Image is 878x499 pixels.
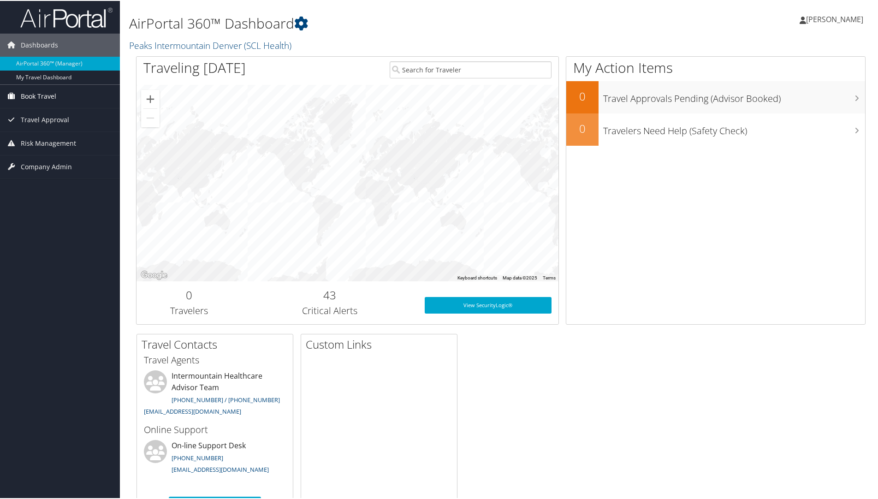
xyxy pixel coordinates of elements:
h1: My Action Items [566,57,865,77]
a: Open this area in Google Maps (opens a new window) [139,268,169,280]
h3: Critical Alerts [249,303,411,316]
span: Risk Management [21,131,76,154]
span: Map data ©2025 [503,274,537,279]
span: Dashboards [21,33,58,56]
input: Search for Traveler [390,60,552,77]
a: View SecurityLogic® [425,296,552,313]
a: [PHONE_NUMBER] / [PHONE_NUMBER] [172,395,280,403]
a: [EMAIL_ADDRESS][DOMAIN_NAME] [144,406,241,415]
h2: Travel Contacts [142,336,293,351]
h2: Custom Links [306,336,457,351]
a: 0Travel Approvals Pending (Advisor Booked) [566,80,865,113]
a: 0Travelers Need Help (Safety Check) [566,113,865,145]
span: Travel Approval [21,107,69,131]
a: Terms (opens in new tab) [543,274,556,279]
h2: 0 [566,120,599,136]
button: Zoom in [141,89,160,107]
a: [EMAIL_ADDRESS][DOMAIN_NAME] [172,464,269,473]
h3: Online Support [144,422,286,435]
img: Google [139,268,169,280]
img: airportal-logo.png [20,6,113,28]
h1: AirPortal 360™ Dashboard [129,13,625,32]
h3: Travelers [143,303,235,316]
h3: Travel Approvals Pending (Advisor Booked) [603,87,865,104]
h2: 0 [143,286,235,302]
li: On-line Support Desk [139,439,291,477]
a: Peaks Intermountain Denver (SCL Health) [129,38,294,51]
span: Book Travel [21,84,56,107]
span: [PERSON_NAME] [806,13,863,24]
h2: 43 [249,286,411,302]
a: [PERSON_NAME] [800,5,872,32]
li: Intermountain Healthcare Advisor Team [139,369,291,419]
h3: Travel Agents [144,353,286,366]
button: Keyboard shortcuts [457,274,497,280]
h1: Traveling [DATE] [143,57,246,77]
h2: 0 [566,88,599,103]
button: Zoom out [141,108,160,126]
span: Company Admin [21,154,72,178]
h3: Travelers Need Help (Safety Check) [603,119,865,137]
a: [PHONE_NUMBER] [172,453,223,461]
